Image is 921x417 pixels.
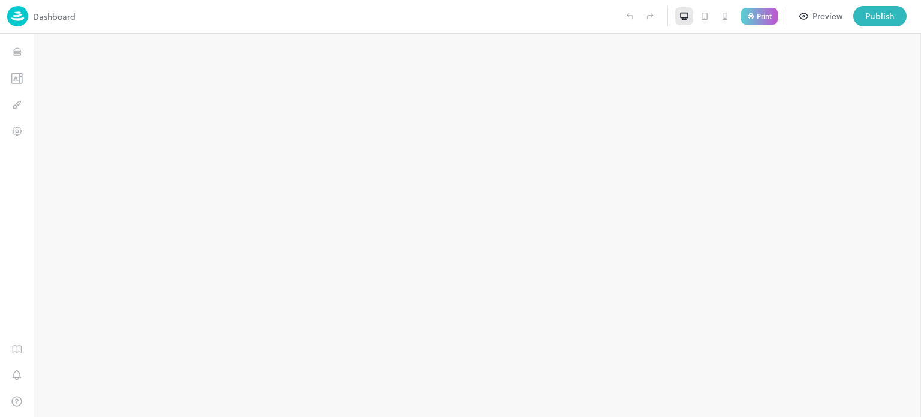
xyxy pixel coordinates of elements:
[812,10,842,23] div: Preview
[865,10,895,23] div: Publish
[793,6,850,26] button: Preview
[640,6,660,26] label: Redo (Ctrl + Y)
[7,6,28,26] img: logo-86c26b7e.jpg
[619,6,640,26] label: Undo (Ctrl + Z)
[757,13,772,20] p: Print
[33,10,76,23] p: Dashboard
[853,6,907,26] button: Publish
